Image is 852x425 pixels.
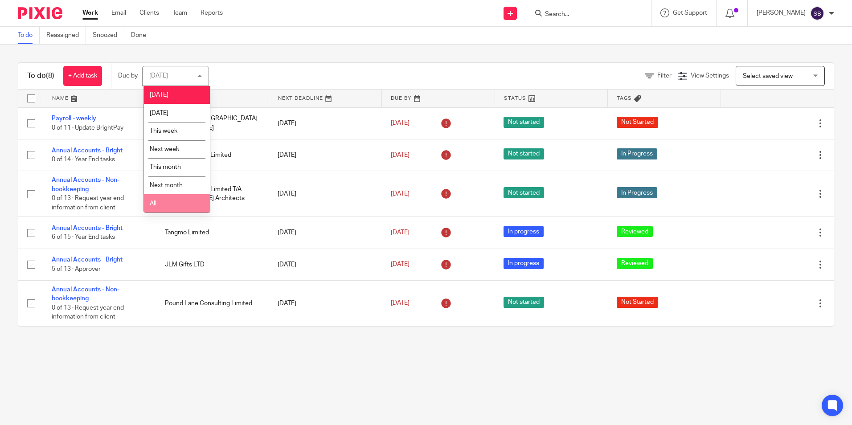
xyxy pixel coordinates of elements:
span: [DATE] [150,92,168,98]
span: [DATE] [391,152,410,158]
td: Pound Lane Consulting Limited [156,280,269,326]
span: (8) [46,72,54,79]
td: [DATE] [269,139,382,171]
a: Annual Accounts - Bright [52,257,123,263]
p: [PERSON_NAME] [757,8,806,17]
span: [DATE] [391,229,410,236]
img: Pixie [18,7,62,19]
td: [DATE] [269,217,382,249]
span: This week [150,128,177,134]
a: Annual Accounts - Non-bookkeeping [52,286,119,302]
a: Team [172,8,187,17]
span: All [150,200,156,207]
div: [DATE] [149,73,168,79]
p: Due by [118,71,138,80]
span: In progress [504,258,544,269]
span: 6 of 15 · Year End tasks [52,234,115,240]
a: To do [18,27,40,44]
td: JLM Gifts LTD [156,249,269,280]
span: Tags [617,96,632,101]
span: 0 of 13 · Request year end information from client [52,195,124,211]
span: [DATE] [391,300,410,306]
span: [DATE] [391,191,410,197]
span: [DATE] [150,110,168,116]
span: 0 of 11 · Update BrightPay [52,125,123,131]
span: 0 of 14 · Year End tasks [52,156,115,163]
span: [DATE] [391,120,410,127]
a: Payroll - weekly [52,115,96,122]
a: Reassigned [46,27,86,44]
a: Annual Accounts - Bright [52,147,123,154]
span: In Progress [617,148,657,159]
a: Clients [139,8,159,17]
span: In progress [504,226,544,237]
span: Not started [504,297,544,308]
td: [DATE] [269,107,382,139]
a: Reports [201,8,223,17]
img: svg%3E [810,6,824,20]
a: Snoozed [93,27,124,44]
span: Next week [150,146,179,152]
span: Select saved view [743,73,793,79]
span: 0 of 13 · Request year end information from client [52,305,124,320]
span: 5 of 13 · Approver [52,266,101,272]
span: Not Started [617,117,658,128]
td: Tangmo Limited [156,217,269,249]
td: Elite Healthcare Limited [156,139,269,171]
span: Get Support [673,10,707,16]
span: View Settings [691,73,729,79]
span: Reviewed [617,226,653,237]
span: Next month [150,182,183,188]
span: Not started [504,148,544,159]
a: Annual Accounts - Non-bookkeeping [52,177,119,192]
td: Parish of [DEMOGRAPHIC_DATA][PERSON_NAME] [156,107,269,139]
input: Search [544,11,624,19]
a: Done [131,27,153,44]
td: [DATE] [269,280,382,326]
span: Filter [657,73,672,79]
h1: To do [27,71,54,81]
td: FMG Architects Limited T/A [PERSON_NAME] Architects [156,171,269,217]
td: [DATE] [269,249,382,280]
span: Not started [504,187,544,198]
span: Not started [504,117,544,128]
a: + Add task [63,66,102,86]
span: In Progress [617,187,657,198]
span: Reviewed [617,258,653,269]
a: Annual Accounts - Bright [52,225,123,231]
td: [DATE] [269,171,382,217]
span: Not Started [617,297,658,308]
span: This month [150,164,181,170]
a: Email [111,8,126,17]
span: [DATE] [391,262,410,268]
a: Work [82,8,98,17]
